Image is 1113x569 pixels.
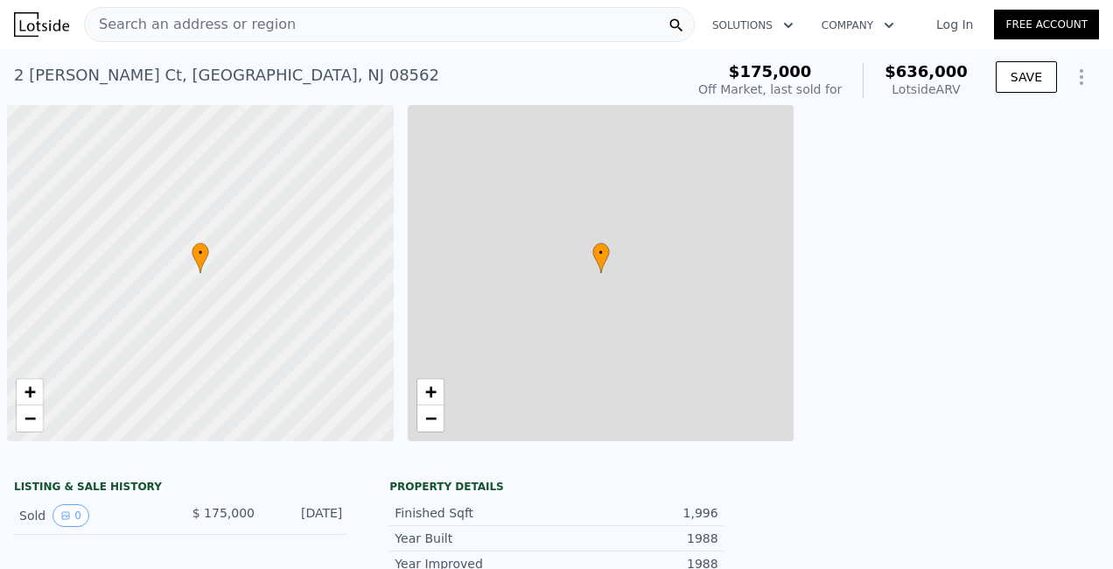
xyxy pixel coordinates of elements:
[24,381,36,403] span: +
[698,10,808,41] button: Solutions
[192,245,209,261] span: •
[417,379,444,405] a: Zoom in
[24,407,36,429] span: −
[592,245,610,261] span: •
[996,61,1057,93] button: SAVE
[14,480,347,497] div: LISTING & SALE HISTORY
[915,16,994,33] a: Log In
[192,242,209,273] div: •
[808,10,908,41] button: Company
[14,12,69,37] img: Lotside
[1064,60,1099,95] button: Show Options
[192,506,255,520] span: $ 175,000
[698,81,842,98] div: Off Market, last sold for
[592,242,610,273] div: •
[885,81,968,98] div: Lotside ARV
[729,62,812,81] span: $175,000
[269,504,342,527] div: [DATE]
[556,504,718,522] div: 1,996
[85,14,296,35] span: Search an address or region
[389,480,723,494] div: Property details
[17,405,43,432] a: Zoom out
[17,379,43,405] a: Zoom in
[14,63,439,88] div: 2 [PERSON_NAME] Ct , [GEOGRAPHIC_DATA] , NJ 08562
[417,405,444,432] a: Zoom out
[556,530,718,547] div: 1988
[424,407,436,429] span: −
[52,504,89,527] button: View historical data
[395,530,556,547] div: Year Built
[994,10,1099,39] a: Free Account
[424,381,436,403] span: +
[885,62,968,81] span: $636,000
[395,504,556,522] div: Finished Sqft
[19,504,167,527] div: Sold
